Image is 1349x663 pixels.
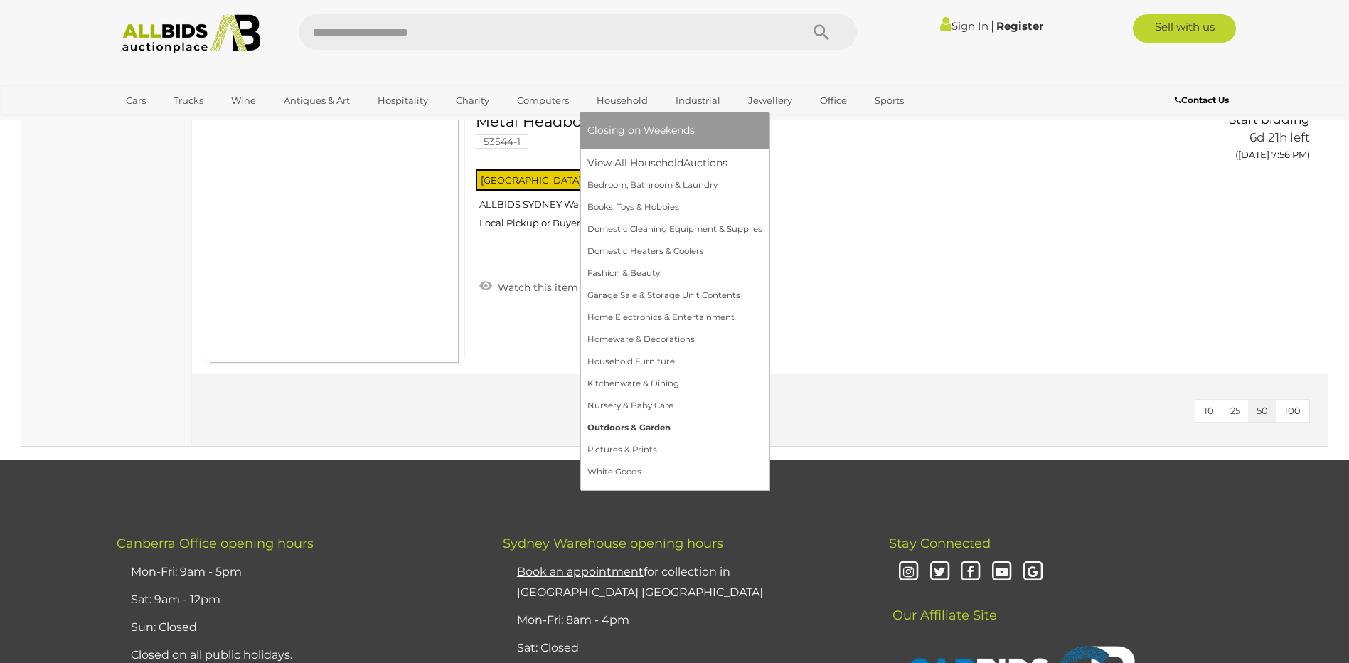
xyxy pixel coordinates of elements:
[786,14,857,50] button: Search
[989,560,1014,585] i: Youtube
[739,89,801,112] a: Jewellery
[368,89,437,112] a: Hospitality
[127,558,467,586] li: Mon-Fri: 9am - 5pm
[508,89,578,112] a: Computers
[274,89,359,112] a: Antiques & Art
[513,607,853,635] li: Mon-Fri: 8am - 4pm
[1204,405,1214,416] span: 10
[1133,14,1236,43] a: Sell with us
[117,536,314,551] span: Canberra Office opening hours
[896,560,921,585] i: Instagram
[1175,92,1232,108] a: Contact Us
[1020,560,1045,585] i: Google
[991,18,994,33] span: |
[486,113,1128,240] a: Metal Headboard 53544-1 [GEOGRAPHIC_DATA] Taren Point ALLBIDS SYDNEY Warehouse Local Pickup or Bu...
[1284,405,1301,416] span: 100
[889,586,997,623] span: Our Affiliate Site
[996,19,1043,33] a: Register
[222,89,265,112] a: Wine
[1149,113,1313,169] a: Start bidding 6d 21h left ([DATE] 7:56 PM)
[476,275,582,297] a: Watch this item
[117,89,155,112] a: Cars
[447,89,498,112] a: Charity
[889,536,991,551] span: Stay Connected
[1195,400,1222,422] button: 10
[1230,405,1240,416] span: 25
[927,560,952,585] i: Twitter
[494,281,578,294] span: Watch this item
[587,89,657,112] a: Household
[117,112,236,136] a: [GEOGRAPHIC_DATA]
[127,586,467,614] li: Sat: 9am - 12pm
[503,536,723,551] span: Sydney Warehouse opening hours
[1276,400,1309,422] button: 100
[666,89,730,112] a: Industrial
[127,614,467,642] li: Sun: Closed
[164,89,213,112] a: Trucks
[1175,95,1229,105] b: Contact Us
[865,89,913,112] a: Sports
[958,560,983,585] i: Facebook
[517,565,644,578] u: Book an appointment
[940,19,988,33] a: Sign In
[513,635,853,662] li: Sat: Closed
[114,14,269,53] img: Allbids.com.au
[811,89,856,112] a: Office
[517,565,763,599] a: Book an appointmentfor collection in [GEOGRAPHIC_DATA] [GEOGRAPHIC_DATA]
[1222,400,1249,422] button: 25
[1257,405,1268,416] span: 50
[1248,400,1276,422] button: 50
